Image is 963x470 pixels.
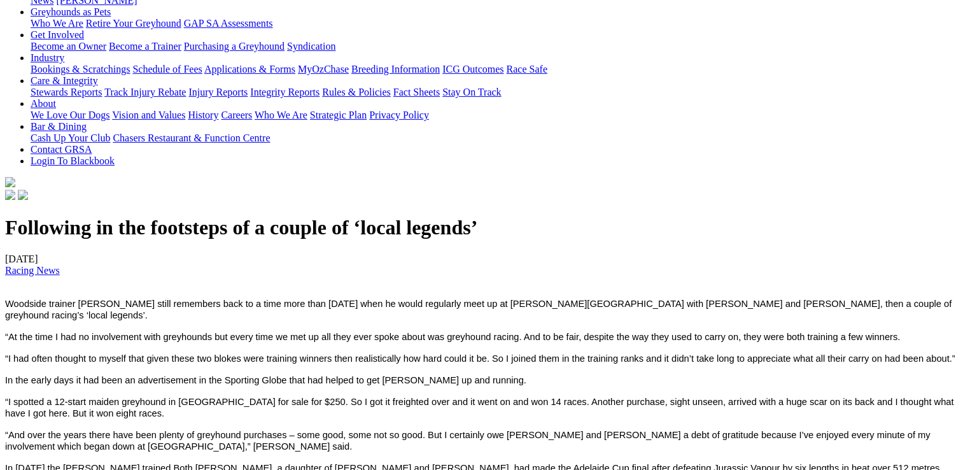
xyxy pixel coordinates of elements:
a: We Love Our Dogs [31,110,109,120]
a: Industry [31,52,64,63]
span: [DATE] [5,253,60,276]
a: Cash Up Your Club [31,132,110,143]
img: facebook.svg [5,190,15,200]
div: Greyhounds as Pets [31,18,958,29]
a: Track Injury Rebate [104,87,186,97]
a: Contact GRSA [31,144,92,155]
div: Industry [31,64,958,75]
a: Race Safe [506,64,547,75]
a: Bookings & Scratchings [31,64,130,75]
a: Become an Owner [31,41,106,52]
a: Schedule of Fees [132,64,202,75]
a: Strategic Plan [310,110,367,120]
span: “I had often thought to myself that given these two blokes were training winners then realistical... [5,353,955,364]
img: twitter.svg [18,190,28,200]
a: Care & Integrity [31,75,98,86]
div: About [31,110,958,121]
a: MyOzChase [298,64,349,75]
div: Bar & Dining [31,132,958,144]
a: ICG Outcomes [442,64,503,75]
img: logo-grsa-white.png [5,177,15,187]
a: Login To Blackbook [31,155,115,166]
a: Fact Sheets [393,87,440,97]
a: Privacy Policy [369,110,429,120]
a: Stewards Reports [31,87,102,97]
a: Greyhounds as Pets [31,6,111,17]
a: Integrity Reports [250,87,320,97]
a: Breeding Information [351,64,440,75]
a: Get Involved [31,29,84,40]
a: GAP SA Assessments [184,18,273,29]
a: Applications & Forms [204,64,295,75]
div: Get Involved [31,41,958,52]
a: Stay On Track [442,87,501,97]
a: Careers [221,110,252,120]
span: “I spotted a 12-start maiden greyhound in [GEOGRAPHIC_DATA] for sale for $250. So I got it freigh... [5,397,953,418]
a: History [188,110,218,120]
a: Racing News [5,265,60,276]
a: Vision and Values [112,110,185,120]
a: Who We Are [255,110,307,120]
span: “At the time I had no involvement with greyhounds but every time we met up all they ever spoke ab... [5,332,900,342]
a: Syndication [287,41,335,52]
a: Retire Your Greyhound [86,18,181,29]
div: Care & Integrity [31,87,958,98]
span: In the early days it had been an advertisement in the Sporting Globe that had helped to get [PERS... [5,375,526,385]
a: Who We Are [31,18,83,29]
a: Injury Reports [188,87,248,97]
span: Woodside trainer [PERSON_NAME] still remembers back to a time more than [DATE] when he would regu... [5,299,952,320]
a: About [31,98,56,109]
a: Bar & Dining [31,121,87,132]
a: Chasers Restaurant & Function Centre [113,132,270,143]
h1: Following in the footsteps of a couple of ‘local legends’ [5,216,958,239]
a: Purchasing a Greyhound [184,41,285,52]
a: Become a Trainer [109,41,181,52]
a: Rules & Policies [322,87,391,97]
span: “And over the years there have been plenty of greyhound purchases – some good, some not so good. ... [5,430,930,452]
